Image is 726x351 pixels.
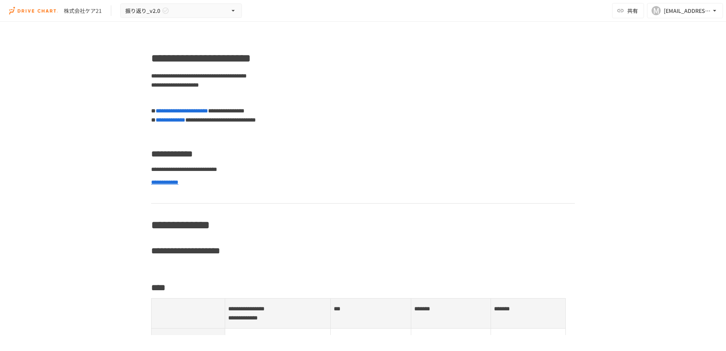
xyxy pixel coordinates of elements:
button: M[EMAIL_ADDRESS][DOMAIN_NAME] [647,3,723,18]
span: 共有 [627,6,638,15]
div: [EMAIL_ADDRESS][DOMAIN_NAME] [664,6,711,16]
button: 振り返り_v2.0 [120,3,242,18]
button: 共有 [612,3,644,18]
span: 振り返り_v2.0 [125,6,160,16]
div: 株式会社ケア21 [64,7,102,15]
img: i9VDDS9JuLRLX3JIUyK59LcYp6Y9cayLPHs4hOxMB9W [9,5,58,17]
div: M [652,6,661,15]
